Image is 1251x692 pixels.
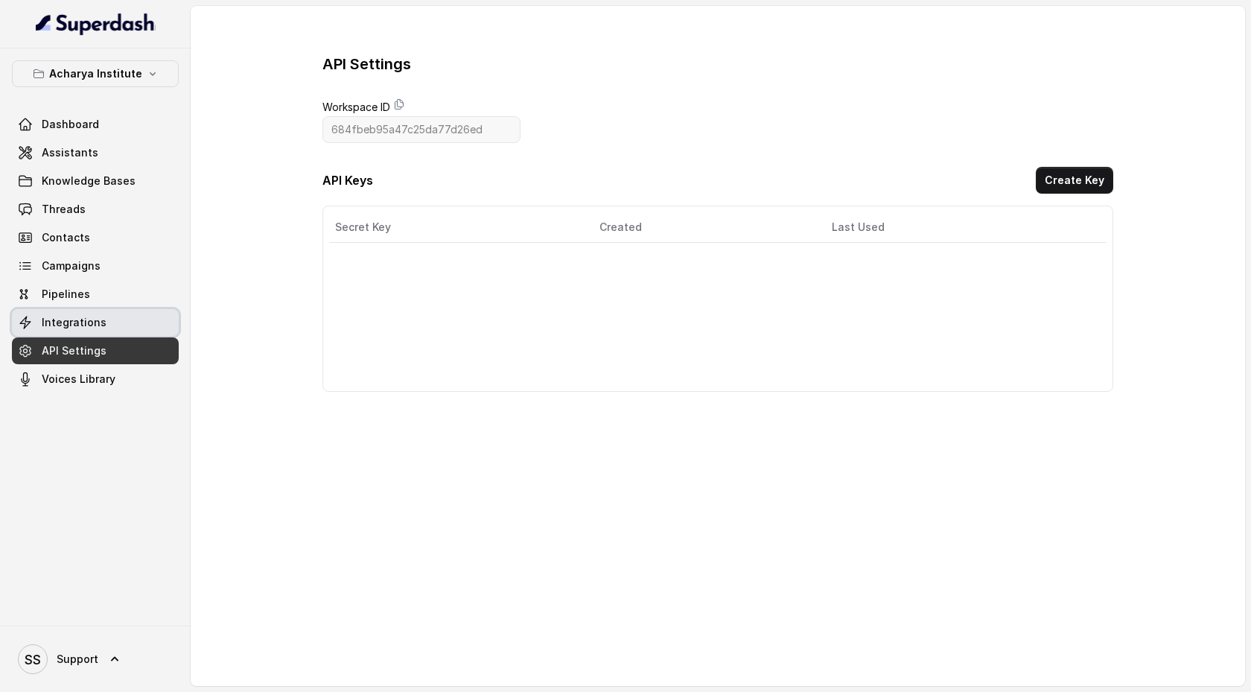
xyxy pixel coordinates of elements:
[1036,167,1113,194] button: Create Key
[12,111,179,138] a: Dashboard
[12,139,179,166] a: Assistants
[12,196,179,223] a: Threads
[588,212,820,243] th: Created
[42,174,136,188] span: Knowledge Bases
[36,12,156,36] img: light.svg
[12,638,179,680] a: Support
[42,258,101,273] span: Campaigns
[820,212,1089,243] th: Last Used
[12,224,179,251] a: Contacts
[49,65,142,83] p: Acharya Institute
[329,212,588,243] th: Secret Key
[42,343,106,358] span: API Settings
[42,202,86,217] span: Threads
[322,54,411,74] h3: API Settings
[57,652,98,667] span: Support
[12,60,179,87] button: Acharya Institute
[42,287,90,302] span: Pipelines
[42,315,106,330] span: Integrations
[42,372,115,387] span: Voices Library
[42,117,99,132] span: Dashboard
[322,98,390,116] label: Workspace ID
[12,281,179,308] a: Pipelines
[12,366,179,393] a: Voices Library
[12,309,179,336] a: Integrations
[12,168,179,194] a: Knowledge Bases
[322,171,373,189] h3: API Keys
[42,230,90,245] span: Contacts
[12,253,179,279] a: Campaigns
[25,652,41,667] text: SS
[12,337,179,364] a: API Settings
[42,145,98,160] span: Assistants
